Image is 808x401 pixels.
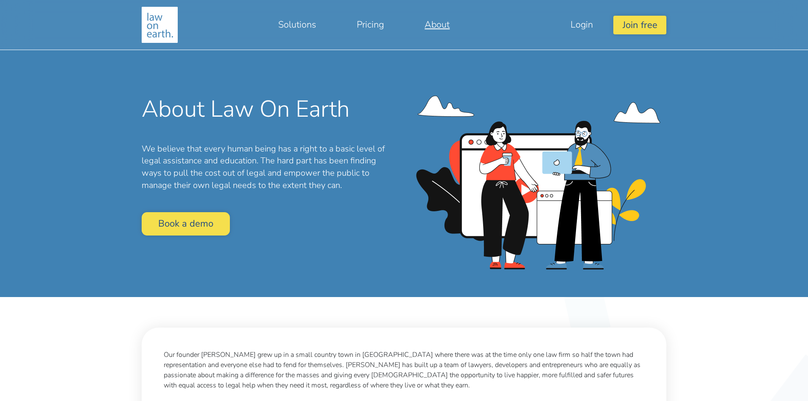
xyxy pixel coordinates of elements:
img: Making legal services accessible to everyone, anywhere, anytime [142,7,178,43]
a: Login [550,14,613,35]
a: Pricing [336,14,404,35]
a: Book a demo [142,212,230,236]
img: small_talk.png [416,95,660,270]
a: Solutions [258,14,336,35]
img: diamond_129129.svg [549,274,626,351]
p: Our founder [PERSON_NAME] grew up in a small country town in [GEOGRAPHIC_DATA] where there was at... [164,350,644,390]
h1: About Law On Earth [142,95,397,123]
p: We believe that every human being has a right to a basic level of legal assistance and education.... [142,143,397,192]
a: About [404,14,470,35]
button: Join free [613,16,666,34]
